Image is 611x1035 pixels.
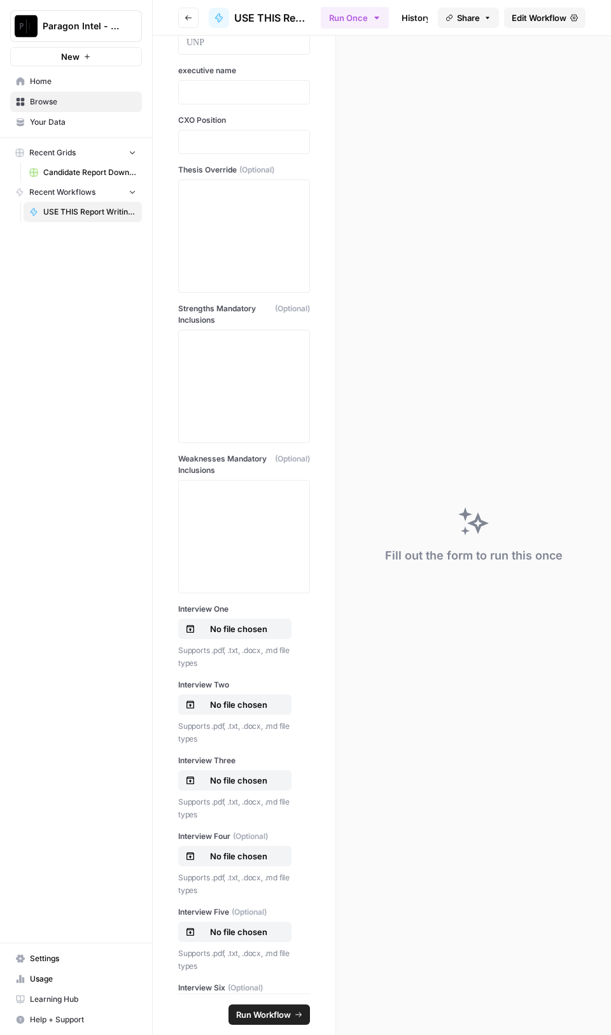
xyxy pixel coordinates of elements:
button: No file chosen [178,846,291,866]
a: Home [10,71,142,92]
label: CXO Position [178,115,310,126]
p: No file chosen [198,698,279,711]
span: (Optional) [228,982,263,994]
button: Run Workflow [228,1004,310,1025]
span: Edit Workflow [512,11,566,24]
p: No file chosen [198,623,279,635]
label: Interview Three [178,755,310,766]
button: Run Once [321,7,389,29]
span: Browse [30,96,136,108]
a: Your Data [10,112,142,132]
button: No file chosen [178,619,291,639]
span: Paragon Intel - Bill / Ty / [PERSON_NAME] R&D [43,20,120,32]
label: Strengths Mandatory Inclusions [178,303,310,326]
span: Help + Support [30,1014,136,1025]
label: Interview Two [178,679,310,691]
label: Thesis Override [178,164,310,176]
img: Paragon Intel - Bill / Ty / Colby R&D Logo [15,15,38,38]
label: Interview Four [178,831,310,842]
a: Settings [10,948,142,969]
label: Weaknesses Mandatory Inclusions [178,453,310,476]
p: Supports .pdf, .txt, .docx, .md file types [178,720,310,745]
label: Interview Six [178,982,310,994]
span: Settings [30,953,136,964]
a: USE THIS Report Writing Workflow - v2 Gemini One Analysis [209,8,311,28]
span: Run Workflow [236,1008,291,1021]
button: Recent Grids [10,143,142,162]
p: Supports .pdf, .txt, .docx, .md file types [178,796,310,820]
p: No file chosen [198,926,279,938]
span: Usage [30,973,136,985]
span: Share [457,11,480,24]
button: No file chosen [178,770,291,791]
label: executive name [178,65,310,76]
span: (Optional) [233,831,268,842]
button: Recent Workflows [10,183,142,202]
span: Home [30,76,136,87]
span: Your Data [30,116,136,128]
a: Browse [10,92,142,112]
span: USE THIS Report Writing Workflow - v2 Gemini One Analysis [234,10,311,25]
span: (Optional) [275,453,310,476]
button: Help + Support [10,1010,142,1030]
a: Candidate Report Download Sheet [24,162,142,183]
button: New [10,47,142,66]
span: (Optional) [275,303,310,326]
label: Interview Five [178,906,310,918]
a: Learning Hub [10,989,142,1010]
span: Recent Workflows [29,187,95,198]
button: No file chosen [178,694,291,715]
button: No file chosen [178,922,291,942]
span: Candidate Report Download Sheet [43,167,136,178]
span: USE THIS Report Writing Workflow - v2 Gemini One Analysis [43,206,136,218]
div: Fill out the form to run this once [385,547,563,565]
span: Recent Grids [29,147,76,158]
span: Learning Hub [30,994,136,1005]
p: No file chosen [198,774,279,787]
span: New [61,50,80,63]
p: Supports .pdf, .txt, .docx, .md file types [178,644,310,669]
span: (Optional) [239,164,274,176]
p: No file chosen [198,850,279,862]
button: Share [438,8,499,28]
a: Usage [10,969,142,989]
a: Edit Workflow [504,8,586,28]
p: Supports .pdf, .txt, .docx, .md file types [178,871,310,896]
label: Interview One [178,603,310,615]
p: Supports .pdf, .txt, .docx, .md file types [178,947,310,972]
button: Workspace: Paragon Intel - Bill / Ty / Colby R&D [10,10,142,42]
a: History [394,8,439,28]
span: (Optional) [232,906,267,918]
a: USE THIS Report Writing Workflow - v2 Gemini One Analysis [24,202,142,222]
